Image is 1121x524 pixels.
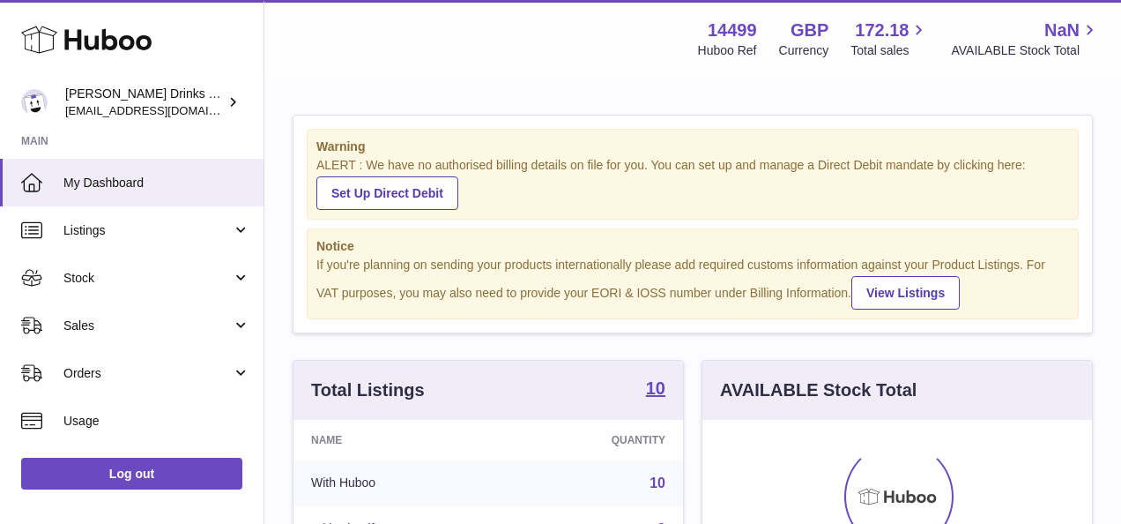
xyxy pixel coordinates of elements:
[646,379,665,400] a: 10
[708,19,757,42] strong: 14499
[63,222,232,239] span: Listings
[316,138,1069,155] strong: Warning
[951,19,1100,59] a: NaN AVAILABLE Stock Total
[63,270,232,287] span: Stock
[293,460,503,506] td: With Huboo
[21,89,48,116] img: internalAdmin-14499@internal.huboo.com
[293,420,503,460] th: Name
[63,175,250,191] span: My Dashboard
[855,19,909,42] span: 172.18
[791,19,828,42] strong: GBP
[316,157,1069,210] div: ALERT : We have no authorised billing details on file for you. You can set up and manage a Direct...
[850,42,929,59] span: Total sales
[63,413,250,430] span: Usage
[698,42,757,59] div: Huboo Ref
[65,86,224,119] div: [PERSON_NAME] Drinks LTD (t/a Zooz)
[316,257,1069,310] div: If you're planning on sending your products internationally please add required customs informati...
[65,103,259,117] span: [EMAIL_ADDRESS][DOMAIN_NAME]
[1044,19,1080,42] span: NaN
[779,42,829,59] div: Currency
[951,42,1100,59] span: AVAILABLE Stock Total
[851,276,960,310] a: View Listings
[316,238,1069,255] strong: Notice
[650,475,665,490] a: 10
[316,176,458,210] a: Set Up Direct Debit
[720,378,917,402] h3: AVAILABLE Stock Total
[850,19,929,59] a: 172.18 Total sales
[311,378,425,402] h3: Total Listings
[503,420,683,460] th: Quantity
[646,379,665,397] strong: 10
[63,365,232,382] span: Orders
[63,318,232,334] span: Sales
[21,458,242,490] a: Log out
